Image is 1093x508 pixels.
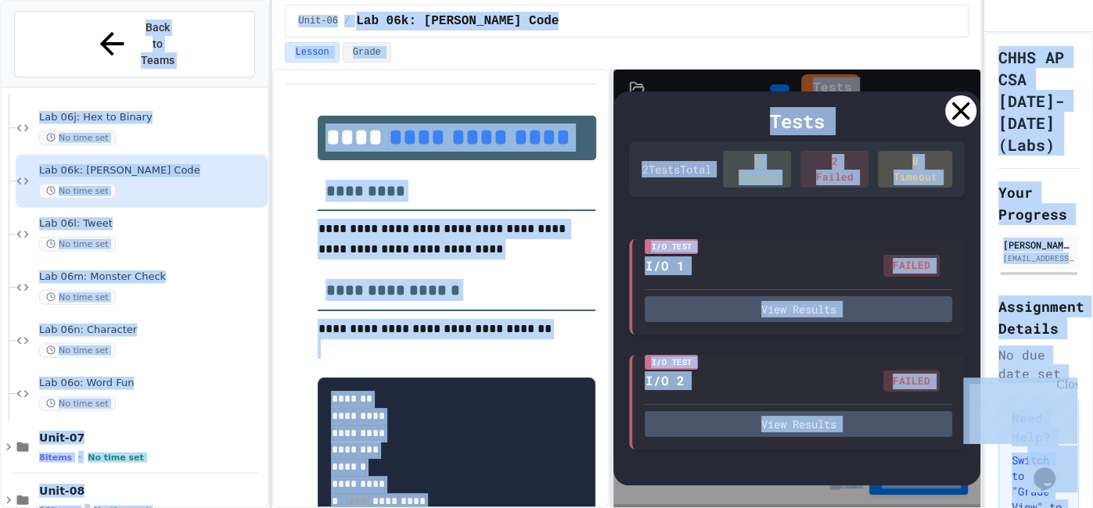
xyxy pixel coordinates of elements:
span: Unit-08 [39,484,264,498]
span: Lab 06j: Hex to Binary [39,111,264,124]
div: FAILED [883,255,940,277]
span: Lab 06k: Morse Code [356,12,559,30]
span: Lab 06o: Word Fun [39,377,264,390]
span: Lab 06k: [PERSON_NAME] Code [39,164,264,177]
div: [EMAIL_ADDRESS][DOMAIN_NAME] [1003,252,1074,264]
div: I/O 2 [645,371,684,390]
button: View Results [645,411,952,437]
span: No time set [39,343,116,358]
div: I/O 1 [645,256,684,275]
span: Unit-06 [298,15,337,27]
iframe: chat widget [963,377,1077,444]
span: 8 items [39,453,72,463]
div: 2 Test s Total [642,161,710,177]
span: / [344,15,350,27]
span: Lab 06m: Monster Check [39,270,264,284]
span: No time set [39,396,116,411]
div: No due date set [998,345,1079,383]
h1: CHHS AP CSA [DATE]-[DATE] (Labs) [998,46,1079,156]
iframe: chat widget [1027,445,1077,492]
div: I/O Test [645,355,698,370]
span: Back to Teams [139,20,176,69]
span: No time set [88,453,144,463]
h2: Assignment Details [998,295,1079,339]
div: Tests [629,107,965,135]
span: No time set [39,184,116,199]
span: • [78,451,81,463]
div: 2 Failed [800,151,868,188]
button: Grade [343,42,391,63]
h2: Your Progress [998,181,1079,225]
span: Unit-07 [39,431,264,445]
span: No time set [39,290,116,305]
button: View Results [645,296,952,322]
div: [PERSON_NAME] [1003,238,1074,252]
div: I/O Test [645,239,698,254]
span: No time set [39,131,116,145]
span: Lab 06l: Tweet [39,217,264,231]
div: 0 Passed [723,151,791,188]
span: Lab 06n: Character [39,324,264,337]
div: Chat with us now!Close [6,6,108,99]
div: FAILED [883,370,940,392]
div: 0 Timeout [878,151,952,188]
span: No time set [39,237,116,252]
button: Lesson [285,42,339,63]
